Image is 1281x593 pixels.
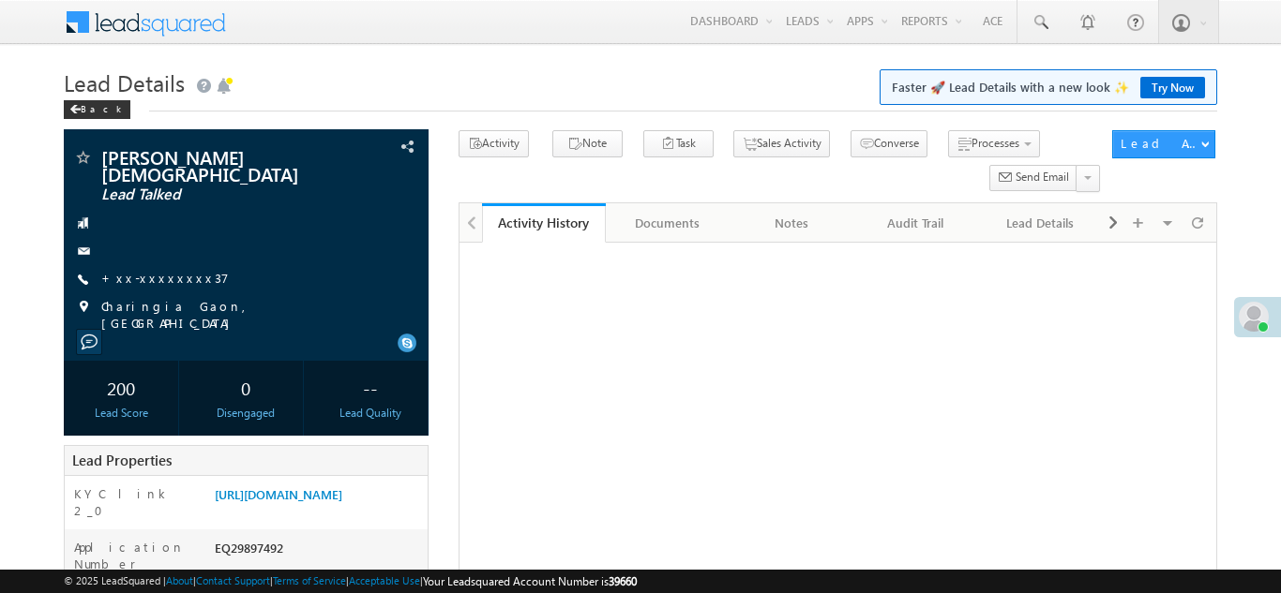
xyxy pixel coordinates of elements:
a: Notes [731,203,854,243]
a: Audit Trail [854,203,978,243]
div: Notes [746,212,837,234]
span: 39660 [609,574,637,588]
button: Lead Actions [1112,130,1215,158]
a: [URL][DOMAIN_NAME] [215,486,342,502]
span: Lead Properties [72,451,172,469]
div: Lead Actions [1121,135,1200,152]
button: Send Email [989,165,1078,192]
span: Lead Details [64,67,185,97]
div: Audit Trail [869,212,961,234]
a: Back [64,99,140,115]
button: Converse [851,130,927,157]
a: +xx-xxxxxxxx37 [101,270,229,286]
button: Task [643,130,714,157]
div: -- [318,370,423,405]
div: Disengaged [193,405,298,422]
div: Activity History [496,214,592,231]
label: Application Number [74,539,196,572]
span: Processes [972,136,1019,150]
button: Processes [948,130,1040,157]
span: Send Email [1016,169,1069,185]
span: Faster 🚀 Lead Details with a new look ✨ [892,78,1205,96]
a: Activity History [482,203,606,243]
a: Lead Details [978,203,1102,243]
a: Terms of Service [273,574,346,586]
div: Documents [621,212,713,234]
a: About [166,574,193,586]
div: Lead Quality [318,405,423,422]
button: Note [552,130,623,157]
div: Back [64,100,130,119]
button: Activity [459,130,529,157]
div: Lead Details [993,212,1085,234]
div: Lead Score [68,405,173,422]
span: Your Leadsquared Account Number is [423,574,637,588]
a: Documents [606,203,730,243]
a: Contact Support [196,574,270,586]
button: Sales Activity [733,130,830,157]
span: © 2025 LeadSquared | | | | | [64,572,637,590]
span: [PERSON_NAME][DEMOGRAPHIC_DATA] [101,148,326,182]
a: Acceptable Use [349,574,420,586]
label: KYC link 2_0 [74,485,196,519]
div: EQ29897492 [210,539,428,565]
span: Charingia Gaon, [GEOGRAPHIC_DATA] [101,298,395,332]
div: 200 [68,370,173,405]
div: 0 [193,370,298,405]
span: Lead Talked [101,185,326,204]
a: Try Now [1140,77,1205,98]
